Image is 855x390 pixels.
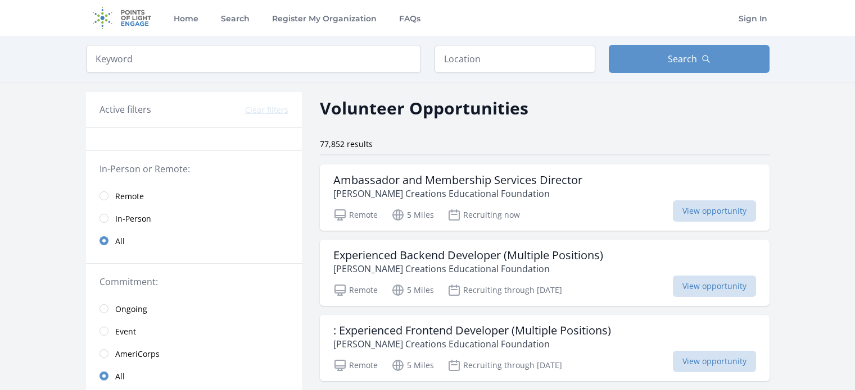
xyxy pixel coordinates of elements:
[320,139,373,149] span: 77,852 results
[333,249,603,262] h3: Experienced Backend Developer (Multiple Positions)
[115,304,147,315] span: Ongoing
[673,276,756,297] span: View opportunity
[391,208,434,222] p: 5 Miles
[333,262,603,276] p: [PERSON_NAME] Creations Educational Foundation
[333,337,611,351] p: [PERSON_NAME] Creations Educational Foundation
[320,240,770,306] a: Experienced Backend Developer (Multiple Positions) [PERSON_NAME] Creations Educational Foundation...
[86,365,302,387] a: All
[320,315,770,381] a: : Experienced Frontend Developer (Multiple Positions) [PERSON_NAME] Creations Educational Foundat...
[86,45,421,73] input: Keyword
[320,95,528,121] h2: Volunteer Opportunities
[86,320,302,342] a: Event
[447,283,562,297] p: Recruiting through [DATE]
[115,213,151,224] span: In-Person
[86,230,302,252] a: All
[115,371,125,382] span: All
[320,164,770,231] a: Ambassador and Membership Services Director [PERSON_NAME] Creations Educational Foundation Remote...
[99,162,288,176] legend: In-Person or Remote:
[447,208,520,222] p: Recruiting now
[115,236,125,247] span: All
[673,200,756,222] span: View opportunity
[115,191,144,202] span: Remote
[333,283,378,297] p: Remote
[86,342,302,365] a: AmeriCorps
[668,52,697,66] span: Search
[333,324,611,337] h3: : Experienced Frontend Developer (Multiple Positions)
[86,297,302,320] a: Ongoing
[333,187,582,200] p: [PERSON_NAME] Creations Educational Foundation
[391,283,434,297] p: 5 Miles
[115,326,136,337] span: Event
[99,103,151,116] h3: Active filters
[86,185,302,207] a: Remote
[391,359,434,372] p: 5 Miles
[333,173,582,187] h3: Ambassador and Membership Services Director
[333,359,378,372] p: Remote
[447,359,562,372] p: Recruiting through [DATE]
[245,104,288,116] button: Clear filters
[673,351,756,372] span: View opportunity
[333,208,378,222] p: Remote
[435,45,595,73] input: Location
[86,207,302,230] a: In-Person
[609,45,770,73] button: Search
[99,275,288,288] legend: Commitment:
[115,348,160,360] span: AmeriCorps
